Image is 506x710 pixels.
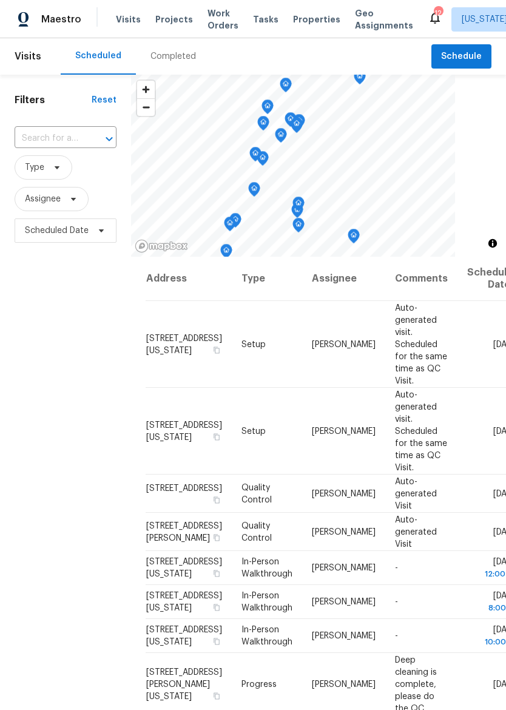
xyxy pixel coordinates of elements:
[348,229,360,248] div: Map marker
[155,13,193,25] span: Projects
[434,7,442,19] div: 12
[248,182,260,201] div: Map marker
[135,239,188,253] a: Mapbox homepage
[485,236,500,251] button: Toggle attribution
[146,257,232,301] th: Address
[25,193,61,205] span: Assignee
[146,626,222,646] span: [STREET_ADDRESS][US_STATE]
[241,626,292,646] span: In-Person Walkthrough
[211,431,222,442] button: Copy Address
[146,484,222,492] span: [STREET_ADDRESS]
[131,75,455,257] canvas: Map
[385,257,457,301] th: Comments
[355,7,413,32] span: Geo Assignments
[92,94,116,106] div: Reset
[211,494,222,505] button: Copy Address
[137,98,155,116] button: Zoom out
[285,112,297,131] div: Map marker
[275,128,287,147] div: Map marker
[257,116,269,135] div: Map marker
[489,237,496,250] span: Toggle attribution
[241,427,266,435] span: Setup
[312,680,376,688] span: [PERSON_NAME]
[41,13,81,25] span: Maestro
[15,43,41,70] span: Visits
[395,632,398,640] span: -
[146,558,222,578] span: [STREET_ADDRESS][US_STATE]
[220,244,232,263] div: Map marker
[25,161,44,174] span: Type
[241,680,277,688] span: Progress
[395,515,437,548] span: Auto-generated Visit
[211,602,222,613] button: Copy Address
[441,49,482,64] span: Schedule
[253,15,278,24] span: Tasks
[312,489,376,498] span: [PERSON_NAME]
[146,521,222,542] span: [STREET_ADDRESS][PERSON_NAME]
[75,50,121,62] div: Scheduled
[211,636,222,647] button: Copy Address
[211,344,222,355] button: Copy Address
[137,99,155,116] span: Zoom out
[293,13,340,25] span: Properties
[312,427,376,435] span: [PERSON_NAME]
[207,7,238,32] span: Work Orders
[241,558,292,578] span: In-Person Walkthrough
[291,117,303,136] div: Map marker
[293,114,305,133] div: Map marker
[292,218,305,237] div: Map marker
[291,203,303,222] div: Map marker
[302,257,385,301] th: Assignee
[224,217,236,235] div: Map marker
[241,592,292,612] span: In-Person Walkthrough
[257,151,269,170] div: Map marker
[150,50,196,63] div: Completed
[395,564,398,572] span: -
[146,668,222,700] span: [STREET_ADDRESS][PERSON_NAME][US_STATE]
[261,100,274,118] div: Map marker
[312,598,376,606] span: [PERSON_NAME]
[211,568,222,579] button: Copy Address
[137,81,155,98] button: Zoom in
[395,598,398,606] span: -
[312,340,376,348] span: [PERSON_NAME]
[312,527,376,536] span: [PERSON_NAME]
[15,94,92,106] h1: Filters
[146,334,222,354] span: [STREET_ADDRESS][US_STATE]
[292,197,305,215] div: Map marker
[25,225,89,237] span: Scheduled Date
[395,477,437,510] span: Auto-generated Visit
[431,44,491,69] button: Schedule
[312,632,376,640] span: [PERSON_NAME]
[211,690,222,701] button: Copy Address
[146,421,222,441] span: [STREET_ADDRESS][US_STATE]
[232,257,302,301] th: Type
[241,340,266,348] span: Setup
[211,532,222,543] button: Copy Address
[116,13,141,25] span: Visits
[241,521,272,542] span: Quality Control
[241,483,272,504] span: Quality Control
[249,147,261,166] div: Map marker
[280,78,292,96] div: Map marker
[312,564,376,572] span: [PERSON_NAME]
[101,130,118,147] button: Open
[229,213,241,232] div: Map marker
[395,303,447,385] span: Auto-generated visit. Scheduled for the same time as QC Visit.
[15,129,83,148] input: Search for an address...
[395,390,447,472] span: Auto-generated visit. Scheduled for the same time as QC Visit.
[354,70,366,89] div: Map marker
[146,592,222,612] span: [STREET_ADDRESS][US_STATE]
